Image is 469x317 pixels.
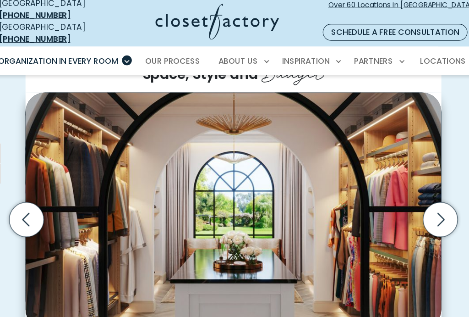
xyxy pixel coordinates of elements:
a: Schedule a Free Consultation [318,26,453,41]
span: Our Process [153,55,203,66]
button: Next slide [408,188,447,228]
span: Space, Style and [150,63,258,82]
div: [GEOGRAPHIC_DATA] [16,23,116,45]
nav: Primary Menu [9,48,460,73]
a: [PHONE_NUMBER] [16,12,83,23]
span: Locations [409,55,451,66]
img: Spacious custom walk-in closet with abundant wardrobe space, center island storage [41,89,428,310]
span: Inspiration [280,55,324,66]
a: [PHONE_NUMBER] [16,34,83,45]
button: Previous slide [22,188,62,228]
span: Over 60 Locations in [GEOGRAPHIC_DATA]! [323,3,459,22]
div: [GEOGRAPHIC_DATA] [16,1,116,23]
span: Partners [347,55,383,66]
img: Closet Factory Logo [162,7,277,40]
span: About Us [221,55,257,66]
span: Organization in Every Room [16,55,127,66]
